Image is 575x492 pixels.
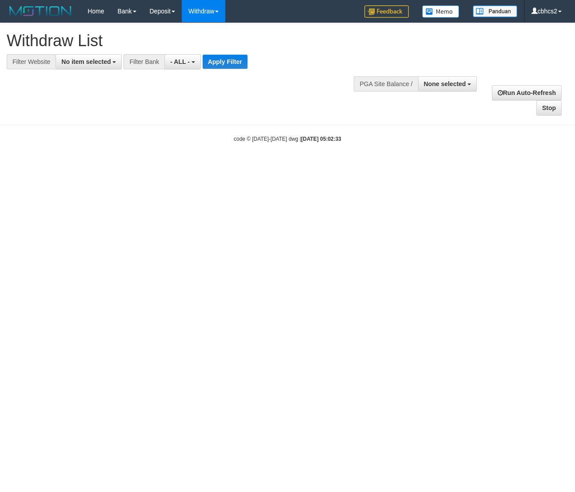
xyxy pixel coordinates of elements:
[301,136,341,142] strong: [DATE] 05:02:33
[492,85,562,100] a: Run Auto-Refresh
[418,76,477,91] button: None selected
[170,58,190,65] span: - ALL -
[424,80,466,87] span: None selected
[7,32,375,50] h1: Withdraw List
[7,4,74,18] img: MOTION_logo.png
[234,136,341,142] small: code © [DATE]-[DATE] dwg |
[164,54,200,69] button: - ALL -
[203,55,248,69] button: Apply Filter
[124,54,164,69] div: Filter Bank
[536,100,562,115] a: Stop
[354,76,418,91] div: PGA Site Balance /
[422,5,459,18] img: Button%20Memo.svg
[7,54,56,69] div: Filter Website
[364,5,409,18] img: Feedback.jpg
[56,54,122,69] button: No item selected
[473,5,517,17] img: panduan.png
[61,58,111,65] span: No item selected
